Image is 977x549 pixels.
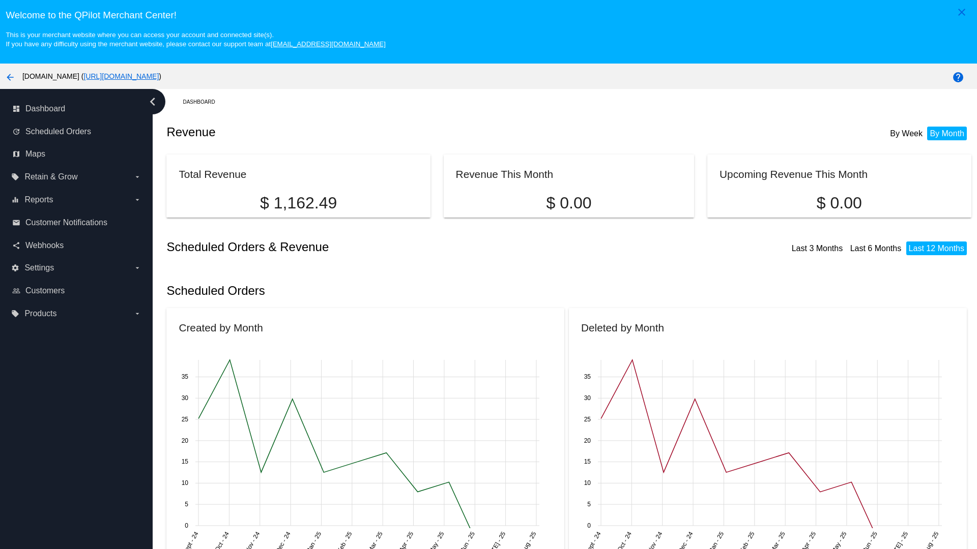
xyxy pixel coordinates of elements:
p: $ 0.00 [720,194,959,212]
a: dashboard Dashboard [12,101,141,117]
i: update [12,128,20,136]
text: 15 [182,458,189,465]
h2: Scheduled Orders [166,284,569,298]
span: Customers [25,286,65,295]
span: Products [24,309,56,318]
a: Last 6 Months [850,244,902,253]
i: share [12,241,20,250]
i: map [12,150,20,158]
span: Scheduled Orders [25,127,91,136]
h3: Welcome to the QPilot Merchant Center! [6,10,971,21]
li: By Month [927,127,967,140]
i: dashboard [12,105,20,113]
text: 30 [182,394,189,402]
a: [URL][DOMAIN_NAME] [83,72,159,80]
span: Dashboard [25,104,65,113]
i: local_offer [11,310,19,318]
text: 5 [185,501,189,508]
a: share Webhooks [12,237,141,254]
h2: Revenue This Month [456,168,554,180]
text: 35 [584,373,591,380]
i: settings [11,264,19,272]
span: Customer Notifications [25,218,107,227]
mat-icon: arrow_back [4,71,16,83]
a: [EMAIL_ADDRESS][DOMAIN_NAME] [271,40,386,48]
h2: Scheduled Orders & Revenue [166,240,569,254]
mat-icon: close [956,6,968,18]
text: 25 [182,416,189,423]
text: 0 [185,522,189,529]
i: arrow_drop_down [133,310,141,318]
i: email [12,219,20,227]
i: chevron_left [145,94,161,110]
text: 35 [182,373,189,380]
a: Last 3 Months [792,244,843,253]
span: Settings [24,263,54,272]
i: arrow_drop_down [133,264,141,272]
text: 25 [584,416,591,423]
a: Dashboard [183,94,224,110]
a: email Customer Notifications [12,215,141,231]
h2: Revenue [166,125,569,139]
h2: Created by Month [179,322,263,333]
a: map Maps [12,146,141,162]
mat-icon: help [952,71,964,83]
text: 0 [587,522,591,529]
p: $ 1,162.49 [179,194,418,212]
text: 5 [587,501,591,508]
small: This is your merchant website where you can access your account and connected site(s). If you hav... [6,31,385,48]
i: people_outline [12,287,20,295]
span: [DOMAIN_NAME] ( ) [22,72,161,80]
text: 20 [182,437,189,444]
text: 10 [584,479,591,486]
a: people_outline Customers [12,283,141,299]
span: Webhooks [25,241,64,250]
i: equalizer [11,196,19,204]
text: 10 [182,479,189,486]
h2: Deleted by Month [581,322,664,333]
li: By Week [887,127,925,140]
text: 20 [584,437,591,444]
a: Last 12 Months [909,244,964,253]
text: 15 [584,458,591,465]
h2: Total Revenue [179,168,246,180]
i: arrow_drop_down [133,173,141,181]
text: 30 [584,394,591,402]
span: Maps [25,149,45,159]
i: arrow_drop_down [133,196,141,204]
a: update Scheduled Orders [12,124,141,140]
h2: Upcoming Revenue This Month [720,168,868,180]
p: $ 0.00 [456,194,682,212]
span: Reports [24,195,53,204]
i: local_offer [11,173,19,181]
span: Retain & Grow [24,172,77,181]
